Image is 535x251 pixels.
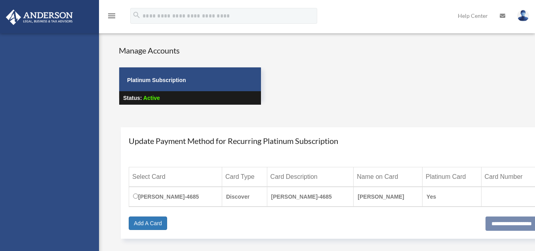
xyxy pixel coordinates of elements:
[132,11,141,19] i: search
[129,167,222,187] th: Select Card
[107,11,116,21] i: menu
[123,95,142,101] strong: Status:
[423,187,482,207] td: Yes
[267,167,354,187] th: Card Description
[222,187,267,207] td: Discover
[129,217,167,230] a: Add A Card
[354,167,423,187] th: Name on Card
[423,167,482,187] th: Platinum Card
[127,77,186,83] strong: Platinum Subscription
[119,45,261,56] h4: Manage Accounts
[107,14,116,21] a: menu
[517,10,529,21] img: User Pic
[143,95,160,101] span: Active
[267,187,354,207] td: [PERSON_NAME]-4685
[222,167,267,187] th: Card Type
[354,187,423,207] td: [PERSON_NAME]
[4,10,75,25] img: Anderson Advisors Platinum Portal
[129,187,222,207] td: [PERSON_NAME]-4685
